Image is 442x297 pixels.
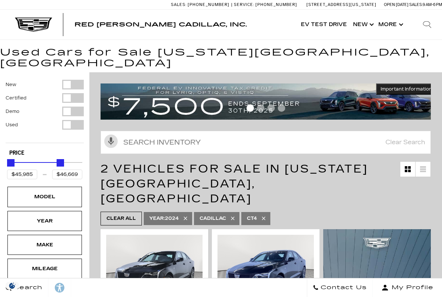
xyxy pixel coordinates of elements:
img: Cadillac Dark Logo with Cadillac White Text [15,18,52,32]
div: Year [26,217,63,225]
section: Click to Open Cookie Consent Modal [4,282,21,290]
div: ModelModel [7,187,82,207]
span: Go to slide 4 [278,104,285,112]
a: Sales: [PHONE_NUMBER] [171,3,231,7]
span: 2024 [149,214,179,223]
span: CT4 [247,214,257,223]
a: Contact Us [307,278,373,297]
button: Important Information [376,83,436,95]
svg: Click to toggle on voice search [104,135,118,148]
div: Maximum Price [57,159,64,167]
a: Red [PERSON_NAME] Cadillac, Inc. [74,22,247,28]
span: Service: [234,2,254,7]
div: Make [26,241,63,249]
label: Demo [6,108,19,115]
span: 9 AM-6 PM [423,2,442,7]
span: Go to slide 1 [247,104,254,112]
span: Search [12,282,42,293]
img: vrp-tax-ending-august-version [101,83,436,120]
div: Price [7,157,82,179]
span: Go to slide 2 [257,104,264,112]
span: Sales: [409,2,423,7]
span: 2 Vehicles for Sale in [US_STATE][GEOGRAPHIC_DATA], [GEOGRAPHIC_DATA] [101,162,368,205]
span: Important Information [381,86,432,92]
span: Contact Us [319,282,367,293]
a: New [350,10,375,40]
input: Minimum [7,170,37,179]
div: Mileage [26,265,63,273]
span: [PHONE_NUMBER] [188,2,229,7]
a: EV Test Drive [298,10,350,40]
button: Open user profile menu [373,278,442,297]
h5: Price [9,150,80,157]
a: [STREET_ADDRESS][US_STATE] [306,2,376,7]
input: Maximum [52,170,82,179]
span: Clear All [106,214,136,223]
span: Sales: [171,2,187,7]
span: Go to slide 3 [267,104,275,112]
label: Used [6,121,18,129]
input: Search Inventory [101,131,431,154]
a: Service: [PHONE_NUMBER] [231,3,299,7]
span: Red [PERSON_NAME] Cadillac, Inc. [74,21,247,28]
div: Filter by Vehicle Type [6,80,84,143]
div: YearYear [7,211,82,231]
div: MileageMileage [7,259,82,279]
label: Certified [6,94,26,102]
span: [PHONE_NUMBER] [255,2,297,7]
label: New [6,81,16,88]
div: MakeMake [7,235,82,255]
div: Model [26,193,63,201]
span: Year : [149,216,165,221]
div: Minimum Price [7,159,15,167]
button: More [375,10,405,40]
img: Opt-Out Icon [4,282,21,290]
span: Cadillac [200,214,226,223]
span: My Profile [389,282,433,293]
span: Open [DATE] [384,2,408,7]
